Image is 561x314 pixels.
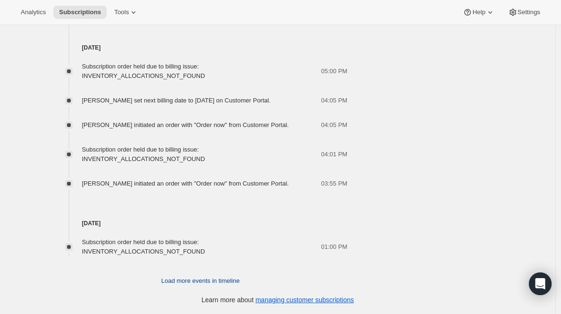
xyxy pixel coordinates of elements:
p: Learn more about [201,295,354,305]
button: Load more events in timeline [156,273,245,289]
span: Subscription order held due to billing issue: INVENTORY_ALLOCATIONS_NOT_FOUND [82,63,205,79]
span: Settings [518,8,540,16]
span: Subscriptions [59,8,101,16]
button: Tools [109,6,144,19]
span: Subscription order held due to billing issue: INVENTORY_ALLOCATIONS_NOT_FOUND [82,238,205,255]
span: [PERSON_NAME] initiated an order with "Order now" from Customer Portal. [82,180,289,187]
span: [PERSON_NAME] set next billing date to [DATE] on Customer Portal. [82,97,271,104]
span: Analytics [21,8,46,16]
span: 05:00 PM [321,67,348,76]
span: 04:05 PM [321,96,348,105]
button: Analytics [15,6,51,19]
span: [PERSON_NAME] initiated an order with "Order now" from Customer Portal. [82,121,289,128]
span: Subscription order held due to billing issue: INVENTORY_ALLOCATIONS_NOT_FOUND [82,146,205,162]
a: managing customer subscriptions [255,296,354,304]
h4: [DATE] [54,43,348,52]
span: 04:01 PM [321,150,348,159]
button: Subscriptions [53,6,107,19]
button: Settings [502,6,546,19]
div: Open Intercom Messenger [529,272,552,295]
button: Help [457,6,500,19]
span: 03:55 PM [321,179,348,188]
span: Help [472,8,485,16]
span: 04:05 PM [321,120,348,130]
span: Load more events in timeline [161,276,240,286]
h4: [DATE] [54,219,348,228]
span: 01:00 PM [321,242,348,252]
span: Tools [114,8,129,16]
